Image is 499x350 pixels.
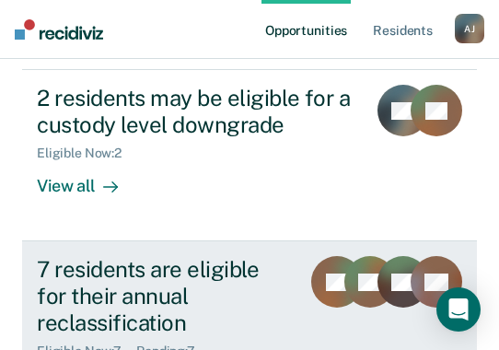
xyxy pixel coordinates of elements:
[37,256,285,335] div: 7 residents are eligible for their annual reclassification
[455,14,484,43] div: A J
[37,161,140,197] div: View all
[22,69,477,241] a: 2 residents may be eligible for a custody level downgradeEligible Now:2View all
[37,85,352,138] div: 2 residents may be eligible for a custody level downgrade
[436,287,481,332] div: Open Intercom Messenger
[455,14,484,43] button: AJ
[37,146,136,161] div: Eligible Now : 2
[15,19,103,40] img: Recidiviz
